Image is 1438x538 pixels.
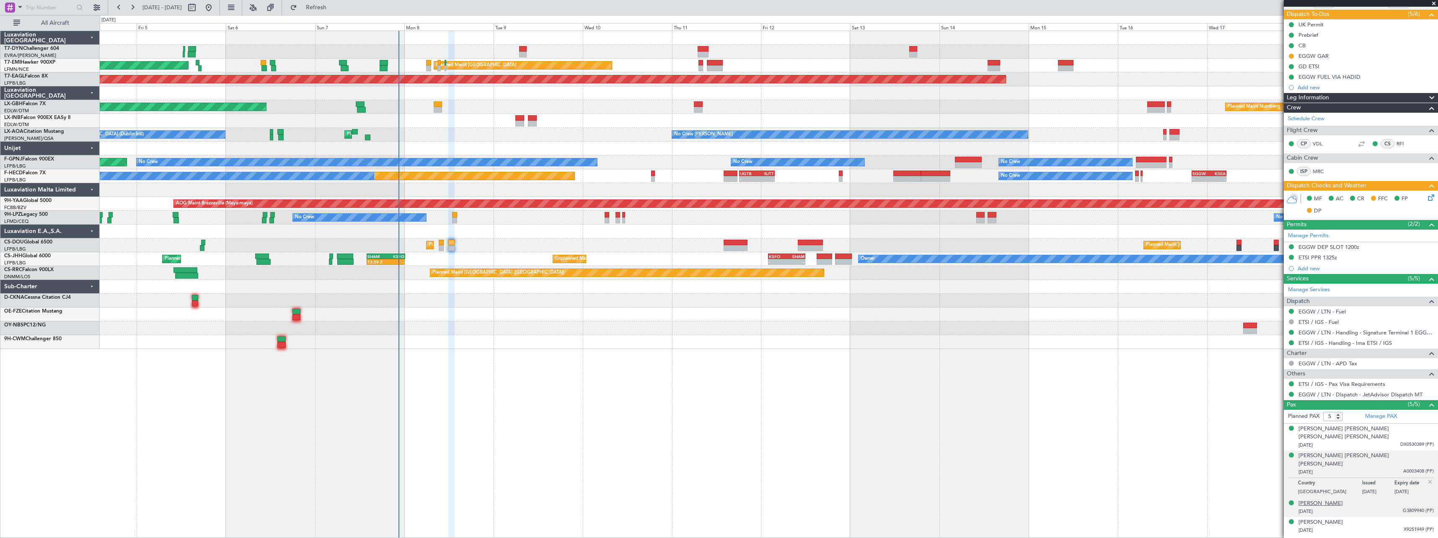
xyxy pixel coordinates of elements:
[295,211,314,224] div: No Crew
[4,115,70,120] a: LX-INBFalcon 900EX EASy II
[1298,360,1357,367] a: EGGW / LTN - APD Tax
[1287,369,1305,379] span: Others
[4,135,54,142] a: [PERSON_NAME]/QSA
[4,240,24,245] span: CS-DOU
[26,1,74,14] input: Trip Number
[1298,84,1434,91] div: Add new
[4,46,23,51] span: T7-DYN
[1287,181,1366,191] span: Dispatch Checks and Weather
[4,129,64,134] a: LX-AOACitation Mustang
[1298,318,1339,326] a: ETSI / IGS - Fuel
[1297,139,1311,148] div: CP
[4,108,29,114] a: EDLW/DTM
[1288,232,1329,240] a: Manage Permits
[4,246,26,252] a: LFPB/LBG
[1313,168,1332,175] a: MRC
[1118,23,1207,31] div: Tue 16
[347,128,479,141] div: Planned Maint [GEOGRAPHIC_DATA] ([GEOGRAPHIC_DATA])
[4,115,21,120] span: LX-INB
[176,197,253,210] div: AOG Maint Brazzaville (Maya-maya)
[4,101,23,106] span: LX-GBH
[4,198,23,203] span: 9H-YAA
[672,23,761,31] div: Thu 11
[1192,171,1209,176] div: EGGW
[1298,518,1343,527] div: [PERSON_NAME]
[1287,220,1306,230] span: Permits
[4,336,26,341] span: 9H-CWM
[757,171,774,176] div: RJTT
[769,259,786,264] div: -
[367,259,386,264] div: 13:59 Z
[1297,167,1311,176] div: ISP
[4,253,22,259] span: CS-JHH
[1378,195,1388,203] span: FFC
[1298,63,1319,70] div: GD ETSI
[1365,412,1397,421] a: Manage PAX
[1403,468,1434,475] span: A0003408 (PP)
[1192,176,1209,181] div: -
[4,309,22,314] span: OE-FZE
[4,101,46,106] a: LX-GBHFalcon 7X
[786,259,804,264] div: -
[1209,171,1226,176] div: KSEA
[1288,412,1319,421] label: Planned PAX
[1287,297,1310,306] span: Dispatch
[9,16,91,30] button: All Aircraft
[1298,339,1392,347] a: ETSI / IGS - Handling - Ima ETSI / IGS
[1298,42,1306,49] div: CB
[4,198,52,203] a: 9H-YAAGlobal 5000
[4,336,62,341] a: 9H-CWMChallenger 850
[429,239,561,251] div: Planned Maint [GEOGRAPHIC_DATA] ([GEOGRAPHIC_DATA])
[555,253,701,265] div: Unplanned Maint [GEOGRAPHIC_DATA] ([GEOGRAPHIC_DATA] Intl)
[1288,115,1324,123] a: Schedule Crew
[1336,195,1343,203] span: AC
[4,253,51,259] a: CS-JHHGlobal 6000
[1207,23,1296,31] div: Wed 17
[1287,400,1296,410] span: Pax
[1146,239,1278,251] div: Planned Maint [GEOGRAPHIC_DATA] ([GEOGRAPHIC_DATA])
[1298,489,1362,497] p: [GEOGRAPHIC_DATA]
[1298,508,1313,515] span: [DATE]
[1298,308,1346,315] a: EGGW / LTN - Fuel
[861,253,875,265] div: Owner
[1298,452,1434,468] div: [PERSON_NAME] [PERSON_NAME] [PERSON_NAME]
[4,46,59,51] a: T7-DYNChallenger 604
[1408,274,1420,283] span: (5/5)
[1298,254,1337,261] div: ETSI PPR 1325z
[1287,153,1318,163] span: Cabin Crew
[1314,207,1322,215] span: DP
[404,23,494,31] div: Mon 8
[1298,380,1385,388] a: ETSI / IGS - Pax Visa Requirements
[101,17,116,24] div: [DATE]
[757,176,774,181] div: -
[4,267,22,272] span: CS-RRC
[4,171,46,176] a: F-HECDFalcon 7X
[1362,480,1394,489] p: Issued
[226,23,315,31] div: Sat 6
[4,240,52,245] a: CS-DOUGlobal 6500
[1287,126,1318,135] span: Flight Crew
[4,60,21,65] span: T7-EMI
[4,323,23,328] span: OY-NBS
[1408,10,1420,18] span: (5/6)
[367,254,386,259] div: EHAM
[761,23,850,31] div: Fri 12
[4,295,71,300] a: D-CKNACessna Citation CJ4
[1408,400,1420,409] span: (5/5)
[137,23,226,31] div: Fri 5
[139,156,158,168] div: No Crew
[1276,211,1296,224] div: No Crew
[4,157,54,162] a: F-GPNJFalcon 900EX
[4,218,28,225] a: LFMD/CEQ
[1288,286,1330,294] a: Manage Services
[1298,21,1324,28] div: UK Permit
[4,260,26,266] a: LFPB/LBG
[4,157,22,162] span: F-GPNJ
[436,59,516,72] div: Planned Maint [GEOGRAPHIC_DATA]
[299,5,334,10] span: Refresh
[674,128,733,141] div: No Crew [PERSON_NAME]
[1381,139,1394,148] div: CS
[939,23,1029,31] div: Sun 14
[142,4,182,11] span: [DATE] - [DATE]
[4,163,26,169] a: LFPB/LBG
